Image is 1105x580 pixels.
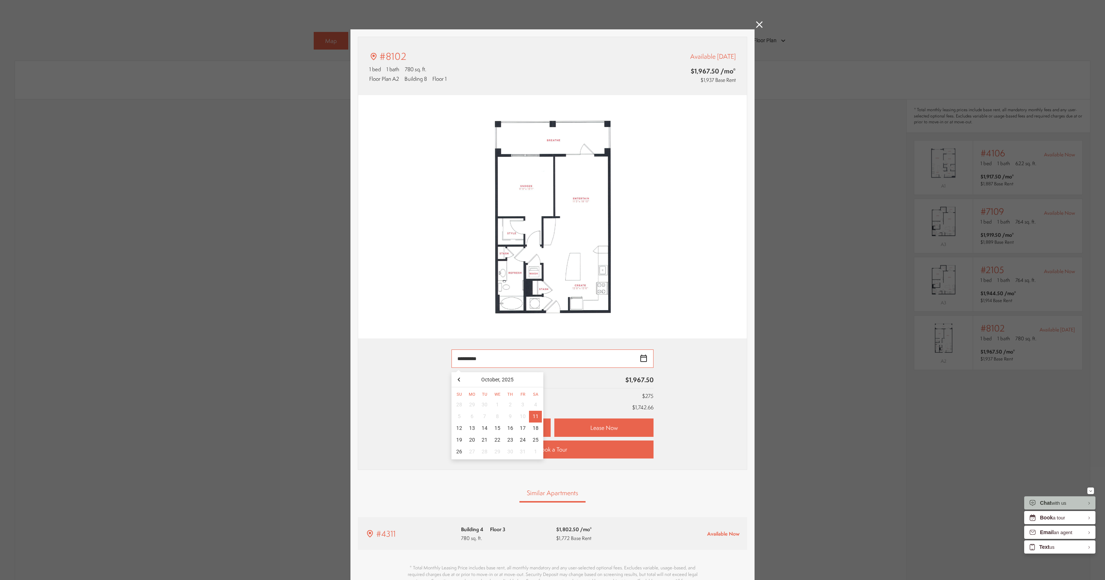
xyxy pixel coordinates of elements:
div: 23 [504,434,516,446]
img: #8102 - 1 bedroom floor plan layout with 1 bathroom and 780 square feet [358,95,747,339]
a: #4311 Building 4 Floor 3 780 sq. ft. $1,802.50 /mo* $1,772 Base Rent Available Now [358,517,747,550]
p: $1,967.50 [625,375,654,384]
span: Building 4 [461,526,483,533]
span: Building 8 [404,75,427,83]
div: 24 [516,434,529,446]
span: $1,967.50 /mo* [650,66,736,76]
div: Su [453,392,466,398]
a: Book a Tour [451,441,654,458]
span: Book a Tour [538,445,567,454]
div: October, [478,374,516,385]
div: Th [504,392,516,398]
div: 19 [453,434,466,446]
span: 1 bath [386,65,399,73]
span: Floor 1 [432,75,447,83]
div: Fr [516,392,529,398]
span: #4311 [376,528,396,540]
p: $275 [642,392,654,400]
div: 13 [466,423,479,434]
span: 780 sq. ft. [405,65,426,73]
p: #8102 [379,50,406,64]
div: 25 [529,434,542,446]
div: 26 [453,446,466,458]
div: Tu [478,392,491,398]
a: View Similar Apartments [519,485,586,503]
div: 16 [504,423,516,434]
div: 22 [491,434,504,446]
span: Floor 3 [490,526,505,533]
div: Sa [529,392,542,398]
span: Available Now [707,530,739,537]
span: Floor Plan A2 [369,75,399,83]
div: 11 [529,411,542,423]
div: 15 [491,423,504,434]
span: Available [DATE] [690,52,736,61]
i: 2025 [502,376,514,384]
div: 20 [466,434,479,446]
div: 21 [478,434,491,446]
div: 17 [516,423,529,434]
p: $1,742.66 [632,403,654,411]
span: 780 sq. ft. [461,534,505,543]
div: Mo [466,392,479,398]
a: Lease Now [554,418,654,437]
span: $1,772 Base Rent [556,534,591,541]
span: $1,802.50 /mo* [556,525,592,534]
div: We [491,392,504,398]
div: 18 [529,423,542,434]
div: 12 [453,423,466,434]
span: $1,937 Base Rent [701,76,736,84]
span: 1 bed [369,65,381,73]
div: 14 [478,423,491,434]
